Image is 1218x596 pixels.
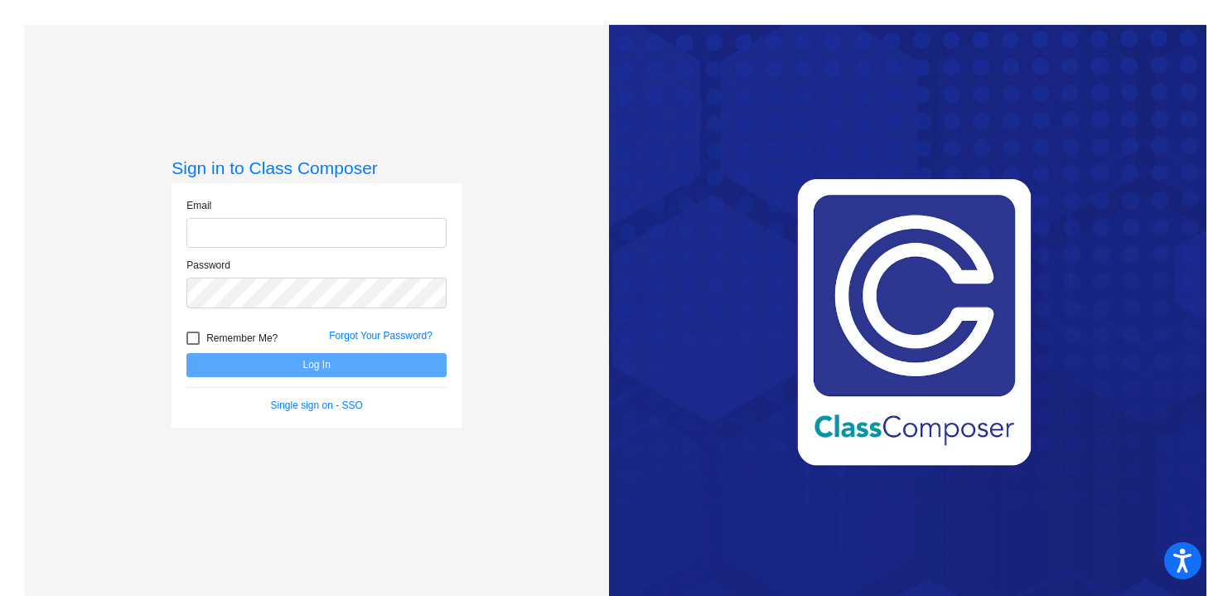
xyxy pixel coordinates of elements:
[271,400,363,411] a: Single sign on - SSO
[206,328,278,348] span: Remember Me?
[186,353,447,377] button: Log In
[186,258,230,273] label: Password
[186,198,211,213] label: Email
[172,157,462,178] h3: Sign in to Class Composer
[329,330,433,342] a: Forgot Your Password?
